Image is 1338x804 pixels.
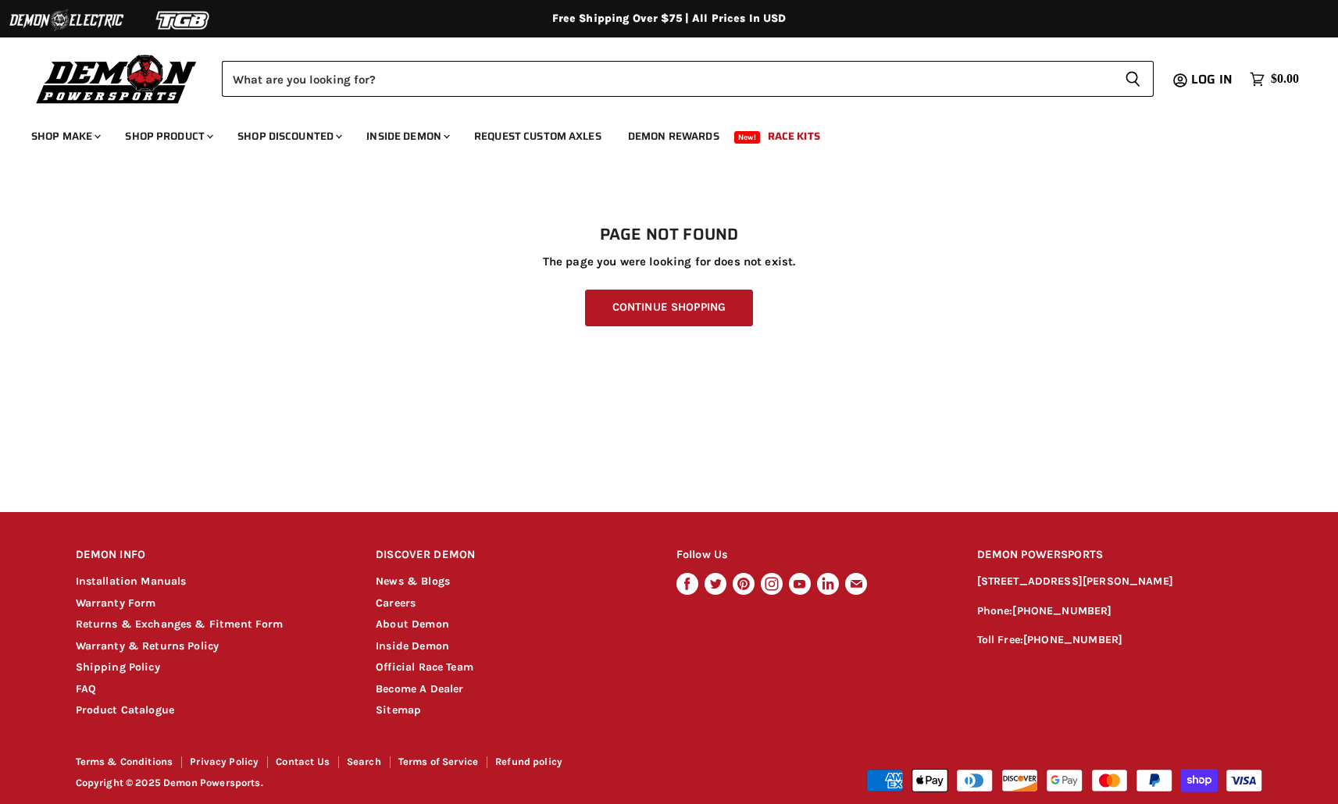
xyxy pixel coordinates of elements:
[76,703,175,717] a: Product Catalogue
[977,537,1263,574] h2: DEMON POWERSPORTS
[495,756,562,767] a: Refund policy
[462,120,613,152] a: Request Custom Axles
[76,756,173,767] a: Terms & Conditions
[20,114,1295,152] ul: Main menu
[20,120,110,152] a: Shop Make
[376,639,449,653] a: Inside Demon
[1242,68,1307,91] a: $0.00
[76,537,347,574] h2: DEMON INFO
[1012,604,1111,617] a: [PHONE_NUMBER]
[222,61,1154,97] form: Product
[977,603,1263,621] p: Phone:
[676,537,947,574] h2: Follow Us
[376,617,449,631] a: About Demon
[977,631,1263,649] p: Toll Free:
[276,756,330,767] a: Contact Us
[756,120,832,152] a: Race Kits
[1271,72,1299,87] span: $0.00
[76,255,1263,269] p: The page you were looking for does not exist.
[376,660,473,674] a: Official Race Team
[355,120,459,152] a: Inside Demon
[113,120,223,152] a: Shop Product
[376,596,416,610] a: Careers
[76,575,187,588] a: Installation Manuals
[190,756,259,767] a: Privacy Policy
[376,682,463,695] a: Become A Dealer
[1184,73,1242,87] a: Log in
[125,5,242,35] img: TGB Logo 2
[734,131,761,144] span: New!
[76,777,671,789] p: Copyright © 2025 Demon Powersports.
[76,682,96,695] a: FAQ
[1191,69,1233,89] span: Log in
[376,703,421,717] a: Sitemap
[8,5,125,35] img: Demon Electric Logo 2
[1023,633,1122,646] a: [PHONE_NUMBER]
[616,120,731,152] a: Demon Rewards
[31,51,202,106] img: Demon Powersports
[398,756,478,767] a: Terms of Service
[222,61,1112,97] input: Search
[585,290,753,326] a: Continue Shopping
[226,120,351,152] a: Shop Discounted
[76,596,156,610] a: Warranty Form
[977,573,1263,591] p: [STREET_ADDRESS][PERSON_NAME]
[76,226,1263,244] h1: Page not found
[76,660,160,674] a: Shipping Policy
[76,639,219,653] a: Warranty & Returns Policy
[76,756,671,773] nav: Footer
[45,12,1294,26] div: Free Shipping Over $75 | All Prices In USD
[1112,61,1154,97] button: Search
[347,756,381,767] a: Search
[376,575,450,588] a: News & Blogs
[376,537,647,574] h2: DISCOVER DEMON
[76,617,284,631] a: Returns & Exchanges & Fitment Form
